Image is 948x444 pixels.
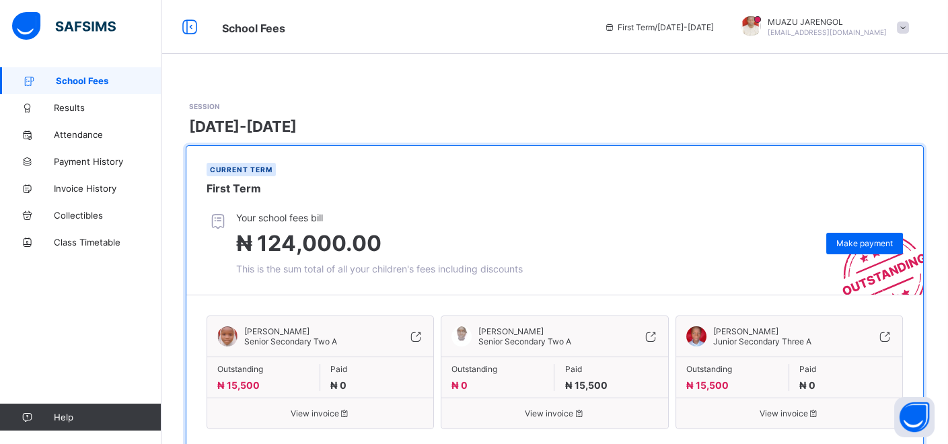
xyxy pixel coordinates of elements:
[189,118,297,135] span: [DATE]-[DATE]
[564,364,657,374] span: Paid
[686,364,778,374] span: Outstanding
[54,210,161,221] span: Collectibles
[713,336,811,346] span: Junior Secondary Three A
[451,364,544,374] span: Outstanding
[54,156,161,167] span: Payment History
[478,336,571,346] span: Senior Secondary Two A
[686,379,729,391] span: ₦ 15,500
[244,336,337,346] span: Senior Secondary Two A
[207,182,261,195] span: First Term
[894,397,935,437] button: Open asap
[330,379,347,391] span: ₦ 0
[54,237,161,248] span: Class Timetable
[244,326,337,336] span: [PERSON_NAME]
[236,212,523,223] span: Your school fees bill
[451,379,468,391] span: ₦ 0
[236,263,523,274] span: This is the sum total of all your children's fees including discounts
[768,17,887,27] span: MUAZU JARENGOL
[210,165,272,174] span: Current term
[799,379,815,391] span: ₦ 0
[768,28,887,36] span: [EMAIL_ADDRESS][DOMAIN_NAME]
[826,218,923,295] img: outstanding-stamp.3c148f88c3ebafa6da95868fa43343a1.svg
[54,183,161,194] span: Invoice History
[54,412,161,422] span: Help
[54,102,161,113] span: Results
[236,230,381,256] span: ₦ 124,000.00
[330,364,423,374] span: Paid
[451,408,657,418] span: View invoice
[12,12,116,40] img: safsims
[686,408,892,418] span: View invoice
[56,75,161,86] span: School Fees
[217,364,309,374] span: Outstanding
[727,16,916,38] div: MUAZUJARENGOL
[604,22,714,32] span: session/term information
[564,379,607,391] span: ₦ 15,500
[478,326,571,336] span: [PERSON_NAME]
[217,408,423,418] span: View invoice
[222,22,285,35] span: School Fees
[713,326,811,336] span: [PERSON_NAME]
[189,102,219,110] span: SESSION
[54,129,161,140] span: Attendance
[836,238,893,248] span: Make payment
[217,379,260,391] span: ₦ 15,500
[799,364,892,374] span: Paid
